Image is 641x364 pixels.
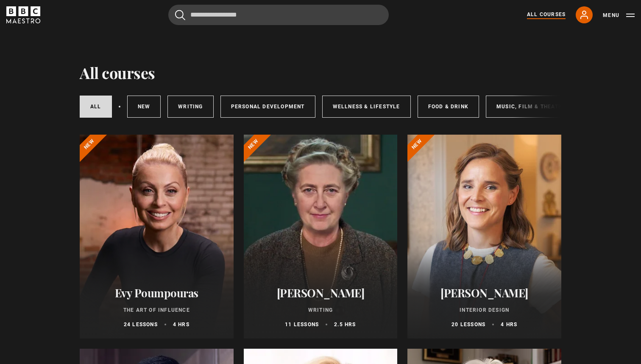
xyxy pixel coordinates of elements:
[80,64,155,82] h1: All courses
[6,6,40,23] svg: BBC Maestro
[254,286,387,299] h2: [PERSON_NAME]
[322,96,411,118] a: Wellness & Lifestyle
[418,306,551,314] p: Interior Design
[418,286,551,299] h2: [PERSON_NAME]
[254,306,387,314] p: Writing
[334,321,356,328] p: 2.5 hrs
[168,5,389,25] input: Search
[603,11,635,20] button: Toggle navigation
[175,10,185,20] button: Submit the search query
[90,286,223,299] h2: Evy Poumpouras
[80,135,234,339] a: Evy Poumpouras The Art of Influence 24 lessons 4 hrs New
[451,321,485,328] p: 20 lessons
[407,135,561,339] a: [PERSON_NAME] Interior Design 20 lessons 4 hrs New
[501,321,517,328] p: 4 hrs
[173,321,190,328] p: 4 hrs
[90,306,223,314] p: The Art of Influence
[124,321,158,328] p: 24 lessons
[527,11,566,19] a: All Courses
[418,96,479,118] a: Food & Drink
[285,321,319,328] p: 11 lessons
[244,135,398,339] a: [PERSON_NAME] Writing 11 lessons 2.5 hrs New
[220,96,315,118] a: Personal Development
[127,96,161,118] a: New
[167,96,213,118] a: Writing
[80,96,112,118] a: All
[486,96,576,118] a: Music, Film & Theatre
